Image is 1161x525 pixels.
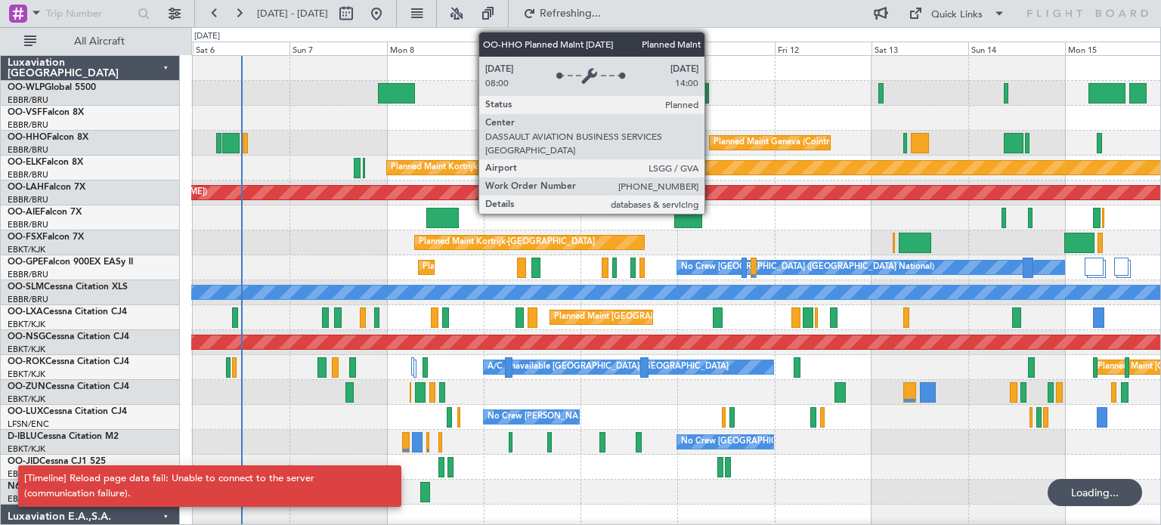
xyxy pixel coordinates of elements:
span: [DATE] - [DATE] [257,7,328,20]
div: Fri 12 [775,42,872,55]
span: OO-FSX [8,233,42,242]
a: EBBR/BRU [8,294,48,305]
button: Refreshing... [516,2,607,26]
span: D-IBLU [8,432,37,441]
span: OO-LAH [8,183,44,192]
span: OO-NSG [8,332,45,341]
div: Planned Maint [GEOGRAPHIC_DATA] ([GEOGRAPHIC_DATA] National) [423,256,696,279]
div: [DATE] [194,30,220,43]
span: OO-ROK [8,357,45,366]
a: EBKT/KJK [8,319,45,330]
span: OO-HHO [8,133,47,142]
a: OO-VSFFalcon 8X [8,108,84,117]
div: No Crew [PERSON_NAME] ([PERSON_NAME]) [488,406,669,428]
div: Mon 8 [387,42,484,55]
a: EBBR/BRU [8,194,48,205]
span: OO-LXA [8,307,43,317]
a: OO-AIEFalcon 7X [8,208,82,217]
a: OO-GPEFalcon 900EX EASy II [8,258,133,267]
a: OO-ZUNCessna Citation CJ4 [8,382,129,391]
a: EBBR/BRU [8,169,48,181]
div: Sat 6 [193,42,289,55]
div: Planned Maint [GEOGRAPHIC_DATA] ([GEOGRAPHIC_DATA] National) [554,306,828,329]
a: OO-HHOFalcon 8X [8,133,88,142]
span: OO-SLM [8,283,44,292]
div: Planned Maint Kortrijk-[GEOGRAPHIC_DATA] [391,156,567,179]
a: OO-LXACessna Citation CJ4 [8,307,127,317]
a: EBKT/KJK [8,369,45,380]
a: OO-WLPGlobal 5500 [8,83,96,92]
div: Wed 10 [580,42,677,55]
a: EBBR/BRU [8,269,48,280]
div: Tue 9 [484,42,580,55]
a: OO-FSXFalcon 7X [8,233,84,242]
span: OO-ELK [8,158,42,167]
div: Planned Maint Milan (Linate) [522,82,630,104]
div: Sat 13 [872,42,968,55]
a: OO-ROKCessna Citation CJ4 [8,357,129,366]
div: A/C Unavailable [GEOGRAPHIC_DATA]-[GEOGRAPHIC_DATA] [488,356,729,378]
div: [Timeline] Reload page data fail: Unable to connect to the server (communication failure). [24,471,379,501]
a: OO-LUXCessna Citation CJ4 [8,407,127,416]
a: EBKT/KJK [8,344,45,355]
span: OO-AIE [8,208,40,217]
input: Trip Number [46,2,133,25]
a: D-IBLUCessna Citation M2 [8,432,119,441]
div: Planned Maint Geneva (Cointrin) [714,131,838,154]
div: Sun 14 [968,42,1065,55]
a: EBBR/BRU [8,119,48,131]
div: Quick Links [931,8,983,23]
span: OO-ZUN [8,382,45,391]
span: OO-WLP [8,83,45,92]
span: All Aircraft [39,36,159,47]
div: Sun 7 [289,42,386,55]
a: OO-ELKFalcon 8X [8,158,83,167]
a: OO-LAHFalcon 7X [8,183,85,192]
span: OO-GPE [8,258,43,267]
button: Quick Links [901,2,1013,26]
div: Loading... [1048,479,1142,506]
a: LFSN/ENC [8,418,49,430]
a: EBBR/BRU [8,144,48,156]
a: EBKT/KJK [8,244,45,255]
a: EBKT/KJK [8,394,45,405]
a: EBKT/KJK [8,443,45,455]
a: EBBR/BRU [8,94,48,106]
span: OO-VSF [8,108,42,117]
span: Refreshing... [539,8,602,19]
button: All Aircraft [17,29,164,54]
a: OO-NSGCessna Citation CJ4 [8,332,129,341]
span: OO-LUX [8,407,43,416]
div: Thu 11 [677,42,774,55]
a: EBBR/BRU [8,219,48,230]
div: Planned Maint Kortrijk-[GEOGRAPHIC_DATA] [419,231,595,254]
a: OO-SLMCessna Citation XLS [8,283,128,292]
div: No Crew [GEOGRAPHIC_DATA] ([GEOGRAPHIC_DATA] National) [681,431,934,453]
div: No Crew [GEOGRAPHIC_DATA] ([GEOGRAPHIC_DATA] National) [681,256,934,279]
